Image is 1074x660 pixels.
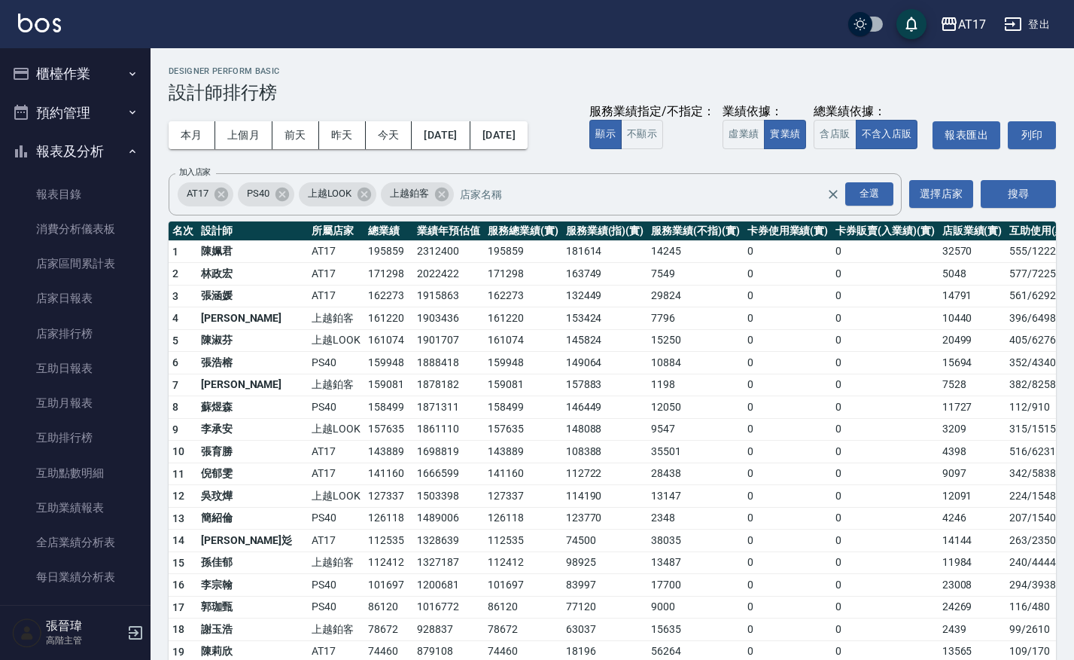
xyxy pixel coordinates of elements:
[197,485,308,508] td: 吳玟燁
[647,507,743,530] td: 2348
[484,619,562,641] td: 78672
[197,574,308,597] td: 李宗翰
[939,240,1006,263] td: 32570
[172,246,178,258] span: 1
[413,463,484,485] td: 1666599
[178,186,218,201] span: AT17
[484,463,562,485] td: 141160
[484,307,562,330] td: 161220
[308,507,364,530] td: PS40
[647,574,743,597] td: 17700
[364,574,414,597] td: 101697
[366,121,412,149] button: 今天
[6,595,145,630] a: 營業統計分析表
[562,418,648,441] td: 148088
[413,263,484,286] td: 2022422
[319,121,366,149] button: 昨天
[413,307,484,330] td: 1903436
[647,596,743,619] td: 9000
[647,485,743,508] td: 13147
[814,120,856,149] button: 含店販
[215,121,272,149] button: 上個月
[562,285,648,307] td: 132449
[832,285,938,307] td: 0
[562,352,648,374] td: 149064
[744,374,832,396] td: 0
[562,552,648,574] td: 98925
[744,619,832,641] td: 0
[814,104,925,120] div: 總業績依據：
[172,534,185,546] span: 14
[562,507,648,530] td: 123770
[6,177,145,212] a: 報表目錄
[172,468,185,480] span: 11
[832,263,938,286] td: 0
[647,619,743,641] td: 15635
[832,374,938,396] td: 0
[413,619,484,641] td: 928837
[6,456,145,490] a: 互助點數明細
[744,418,832,441] td: 0
[484,374,562,396] td: 159081
[939,619,1006,641] td: 2439
[308,263,364,286] td: AT17
[562,307,648,330] td: 153424
[484,352,562,374] td: 159948
[484,485,562,508] td: 127337
[939,530,1006,552] td: 14144
[308,240,364,263] td: AT17
[744,507,832,530] td: 0
[744,329,832,352] td: 0
[647,374,743,396] td: 1198
[621,120,663,149] button: 不顯示
[647,441,743,463] td: 35501
[6,93,145,133] button: 預約管理
[939,396,1006,419] td: 11727
[178,182,233,206] div: AT17
[308,374,364,396] td: 上越鉑客
[197,530,308,552] td: [PERSON_NAME]彣
[172,490,185,502] span: 12
[413,485,484,508] td: 1503398
[381,186,438,201] span: 上越鉑客
[172,579,185,591] span: 16
[939,507,1006,530] td: 4246
[562,463,648,485] td: 112722
[744,441,832,463] td: 0
[933,121,1000,149] a: 報表匯出
[764,120,806,149] button: 實業績
[484,441,562,463] td: 143889
[413,329,484,352] td: 1901707
[939,463,1006,485] td: 9097
[364,222,414,241] th: 總業績
[939,329,1006,352] td: 20499
[172,356,178,368] span: 6
[6,386,145,420] a: 互助月報表
[364,396,414,419] td: 158499
[299,186,361,201] span: 上越LOOK
[744,485,832,508] td: 0
[197,441,308,463] td: 張育勝
[939,374,1006,396] td: 7528
[845,182,893,206] div: 全選
[179,167,211,178] label: 加入店家
[562,596,648,619] td: 77120
[934,9,992,40] button: AT17
[562,396,648,419] td: 146449
[172,290,178,302] span: 3
[364,329,414,352] td: 161074
[6,420,145,455] a: 互助排行榜
[939,574,1006,597] td: 23008
[413,352,484,374] td: 1888418
[238,182,294,206] div: PS40
[364,374,414,396] td: 159081
[832,307,938,330] td: 0
[197,329,308,352] td: 陳淑芬
[939,441,1006,463] td: 4398
[832,574,938,597] td: 0
[723,120,765,149] button: 虛業績
[413,552,484,574] td: 1327187
[169,121,215,149] button: 本月
[172,267,178,280] span: 2
[364,418,414,441] td: 157635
